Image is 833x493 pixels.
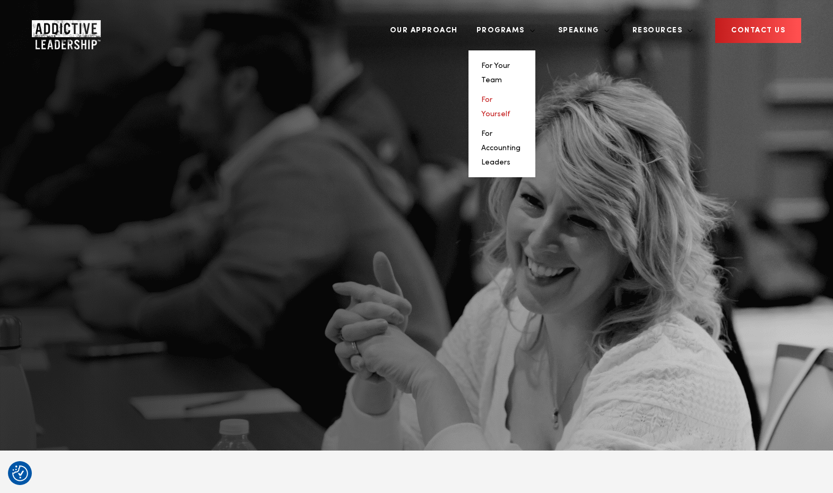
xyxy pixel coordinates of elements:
img: Revisit consent button [12,465,28,481]
a: Home [32,20,96,41]
a: For Yourself [481,96,510,118]
a: Programs [468,11,535,50]
a: Our Approach [382,11,466,50]
a: For Accounting Leaders [481,130,520,166]
a: Speaking [550,11,610,50]
a: CONTACT US [715,18,801,43]
a: For Your Team [481,62,510,84]
button: Consent Preferences [12,465,28,481]
a: Resources [624,11,693,50]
